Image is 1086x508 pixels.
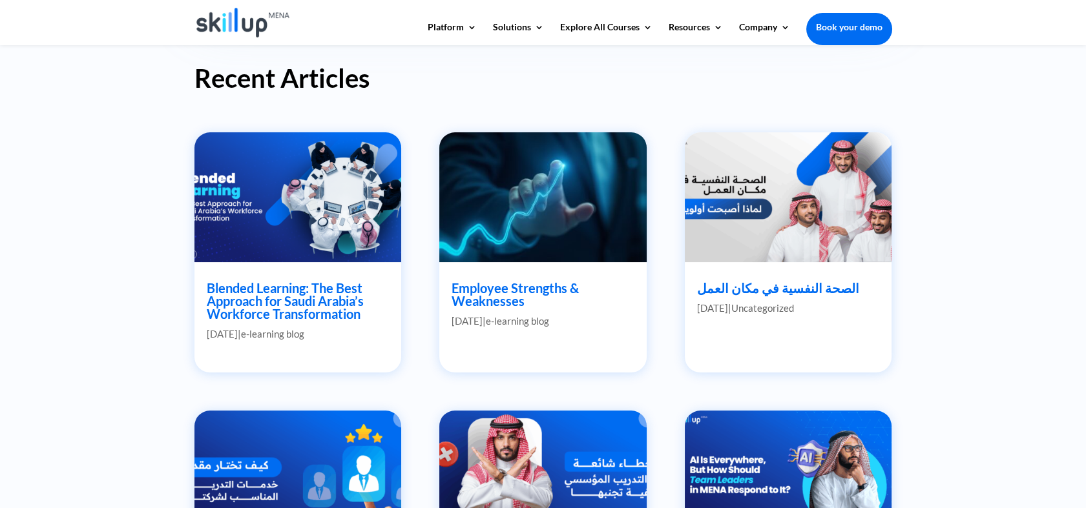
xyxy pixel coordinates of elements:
a: Platform [428,23,477,45]
h2: Recent Articles [194,65,892,97]
a: Explore All Courses [560,23,653,45]
span: [DATE] [452,315,483,327]
span: [DATE] [207,328,238,340]
p: | [207,327,389,341]
a: Resources [669,23,723,45]
p: | [697,301,879,316]
a: Solutions [493,23,544,45]
span: [DATE] [697,302,728,314]
a: Uncategorized [731,302,794,314]
a: Company [739,23,790,45]
a: Book your demo [806,13,892,41]
iframe: Chat Widget [1021,446,1086,508]
img: Employee Strengths & Weaknesses [439,132,647,261]
img: Blended Learning: The Best Approach for Saudi Arabia’s Workforce Transformation [194,132,402,261]
img: الصحة النفسية في مكان العمل [684,132,892,261]
a: e-learning blog [486,315,549,327]
a: Employee Strengths & Weaknesses [452,280,579,309]
a: e-learning blog [241,328,304,340]
a: Blended Learning: The Best Approach for Saudi Arabia’s Workforce Transformation [207,280,364,321]
a: الصحة النفسية في مكان العمل [697,280,859,296]
p: | [452,314,634,329]
img: Skillup Mena [196,8,290,37]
